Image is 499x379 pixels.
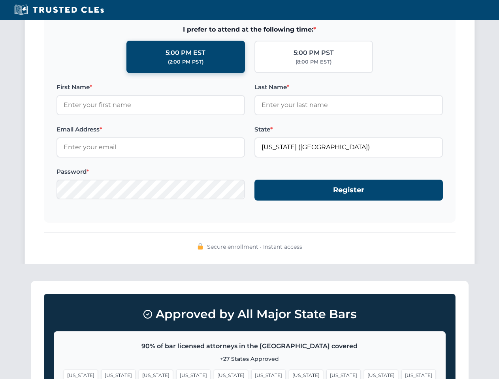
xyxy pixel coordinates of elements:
[56,125,245,134] label: Email Address
[294,48,334,58] div: 5:00 PM PST
[254,83,443,92] label: Last Name
[12,4,106,16] img: Trusted CLEs
[254,125,443,134] label: State
[166,48,205,58] div: 5:00 PM EST
[254,95,443,115] input: Enter your last name
[254,137,443,157] input: Florida (FL)
[56,137,245,157] input: Enter your email
[56,167,245,176] label: Password
[56,95,245,115] input: Enter your first name
[56,83,245,92] label: First Name
[64,341,436,351] p: 90% of bar licensed attorneys in the [GEOGRAPHIC_DATA] covered
[207,242,302,251] span: Secure enrollment • Instant access
[254,180,443,201] button: Register
[296,58,331,66] div: (8:00 PM EST)
[197,243,203,250] img: 🔒
[64,355,436,363] p: +27 States Approved
[168,58,203,66] div: (2:00 PM PST)
[54,304,446,325] h3: Approved by All Major State Bars
[56,24,443,35] span: I prefer to attend at the following time:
